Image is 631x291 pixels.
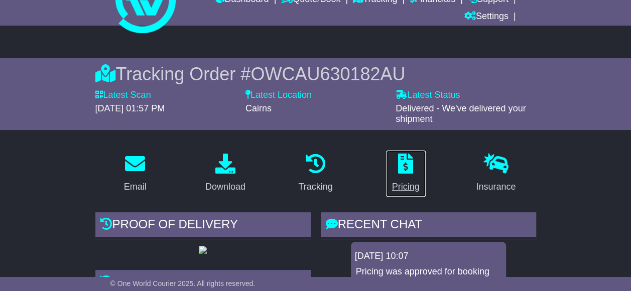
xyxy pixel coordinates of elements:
[199,246,207,254] img: GetPodImage
[292,150,339,197] a: Tracking
[117,150,153,197] a: Email
[95,103,165,113] span: [DATE] 01:57 PM
[245,103,272,113] span: Cairns
[356,266,501,288] p: Pricing was approved for booking OWCAU630182AU.
[110,279,256,287] span: © One World Courier 2025. All rights reserved.
[464,9,509,26] a: Settings
[386,150,426,197] a: Pricing
[392,180,420,194] div: Pricing
[205,180,245,194] div: Download
[396,90,460,101] label: Latest Status
[199,150,252,197] a: Download
[355,251,502,262] div: [DATE] 10:07
[298,180,332,194] div: Tracking
[95,212,311,239] div: Proof of Delivery
[469,150,522,197] a: Insurance
[250,64,405,84] span: OWCAU630182AU
[245,90,312,101] label: Latest Location
[95,90,151,101] label: Latest Scan
[321,212,536,239] div: RECENT CHAT
[124,180,147,194] div: Email
[95,63,536,85] div: Tracking Order #
[476,180,516,194] div: Insurance
[396,103,526,124] span: Delivered - We've delivered your shipment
